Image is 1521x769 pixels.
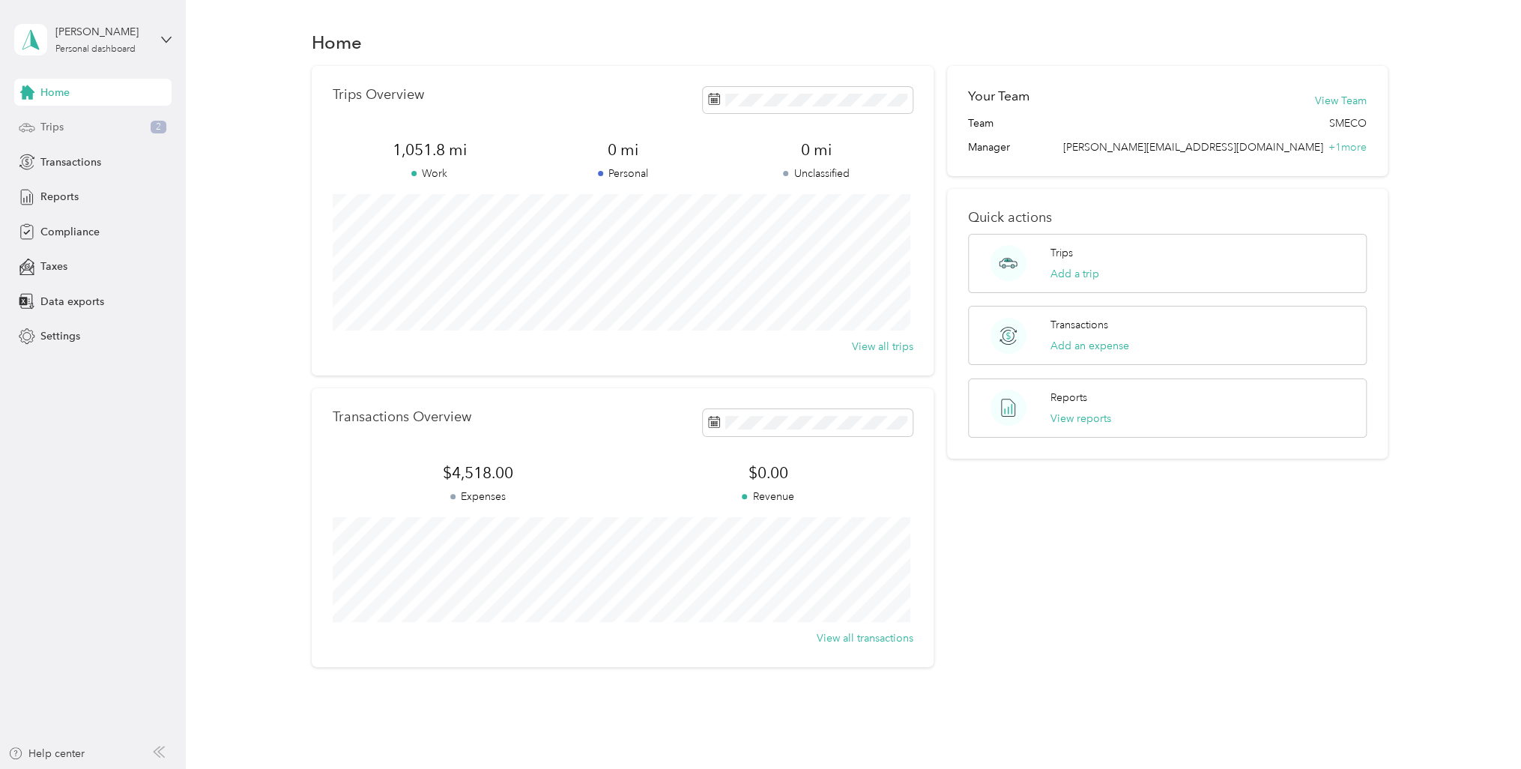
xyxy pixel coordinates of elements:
[333,489,623,504] p: Expenses
[1050,338,1128,354] button: Add an expense
[1050,390,1086,405] p: Reports
[40,154,101,170] span: Transactions
[526,166,719,181] p: Personal
[968,115,994,131] span: Team
[1050,411,1110,426] button: View reports
[312,34,362,50] h1: Home
[40,224,100,240] span: Compliance
[333,87,424,103] p: Trips Overview
[40,119,64,135] span: Trips
[40,85,70,100] span: Home
[623,462,913,483] span: $0.00
[8,746,85,762] button: Help center
[968,87,1029,106] h2: Your Team
[333,139,526,160] span: 1,051.8 mi
[333,462,623,483] span: $4,518.00
[1050,266,1098,282] button: Add a trip
[719,166,913,181] p: Unclassified
[1328,141,1367,154] span: + 1 more
[623,489,913,504] p: Revenue
[968,210,1367,226] p: Quick actions
[333,409,471,425] p: Transactions Overview
[40,294,104,310] span: Data exports
[40,328,80,344] span: Settings
[1063,141,1323,154] span: [PERSON_NAME][EMAIL_ADDRESS][DOMAIN_NAME]
[151,121,166,134] span: 2
[1050,245,1072,261] p: Trips
[333,166,526,181] p: Work
[719,139,913,160] span: 0 mi
[40,189,79,205] span: Reports
[816,630,913,646] button: View all transactions
[1315,93,1367,109] button: View Team
[1329,115,1367,131] span: SMECO
[851,339,913,355] button: View all trips
[55,45,136,54] div: Personal dashboard
[968,139,1010,155] span: Manager
[55,24,149,40] div: [PERSON_NAME]
[1437,685,1521,769] iframe: Everlance-gr Chat Button Frame
[40,259,67,274] span: Taxes
[526,139,719,160] span: 0 mi
[1050,317,1107,333] p: Transactions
